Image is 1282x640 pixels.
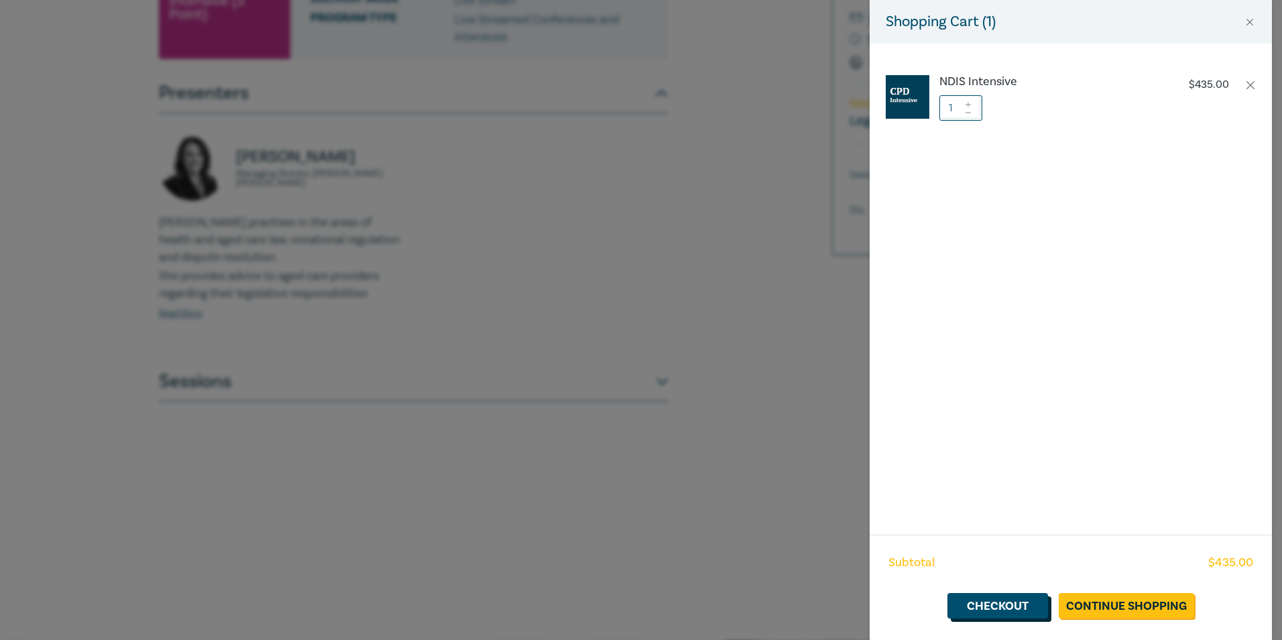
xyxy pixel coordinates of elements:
img: CPD%20Intensive.jpg [886,75,929,119]
a: Continue Shopping [1059,593,1194,619]
span: Subtotal [888,554,935,572]
h5: Shopping Cart ( 1 ) [886,11,996,33]
span: $ 435.00 [1208,554,1253,572]
a: NDIS Intensive [939,75,1162,89]
a: Checkout [947,593,1048,619]
p: $ 435.00 [1189,78,1229,91]
input: 1 [939,95,982,121]
button: Close [1244,16,1256,28]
